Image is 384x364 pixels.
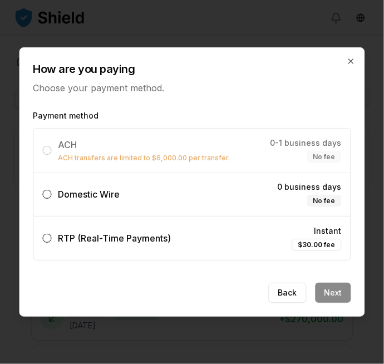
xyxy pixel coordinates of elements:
span: 0-1 business days [270,137,342,149]
span: 0 business days [278,181,342,193]
button: RTP (Real-Time Payments)Instant$30.00 fee [43,234,52,243]
button: Back [269,283,307,303]
p: ACH transfers are limited to $6,000.00 per transfer. [58,154,230,163]
button: Domestic Wire0 business daysNo fee [43,190,52,199]
span: Instant [314,225,342,237]
h2: How are you paying [33,61,351,77]
p: Choose your payment method. [33,81,351,95]
div: $30.00 fee [292,239,342,251]
span: Domestic Wire [58,189,120,200]
div: No fee [307,151,342,163]
span: RTP (Real-Time Payments) [58,233,171,244]
button: ACHACH transfers are limited to $6,000.00 per transfer.0-1 business daysNo fee [43,146,52,155]
span: ACH [58,139,77,150]
label: Payment method [33,110,351,121]
div: No fee [307,195,342,207]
